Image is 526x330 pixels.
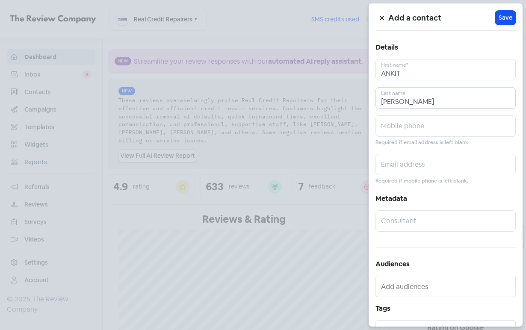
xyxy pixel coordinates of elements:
[375,302,516,315] h5: Tags
[375,59,516,80] input: First name
[381,280,512,293] input: Add audiences
[375,177,468,185] small: Required if mobile phone is left blank.
[388,12,495,24] h5: Add a contact
[499,13,512,22] span: Save
[375,87,516,109] input: Last name
[375,258,516,271] h5: Audiences
[375,192,516,205] h5: Metadata
[375,210,516,232] input: Consultant
[375,41,516,54] h5: Details
[375,154,516,175] input: Email address
[375,115,516,137] input: Mobile phone
[495,11,516,25] button: Save
[375,138,470,147] small: Required if email address is left blank.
